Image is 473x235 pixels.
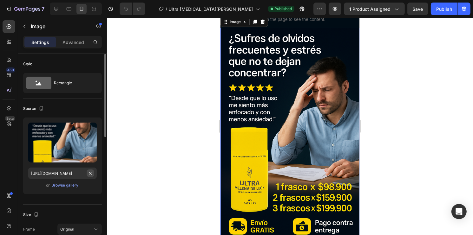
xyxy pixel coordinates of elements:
[52,182,79,188] div: Browse gallery
[23,211,40,219] div: Size
[344,3,405,15] button: 1 product assigned
[57,224,102,235] button: Original
[436,6,452,12] div: Publish
[42,5,44,13] p: 7
[5,116,15,121] div: Beta
[166,6,167,12] span: /
[407,3,428,15] button: Save
[451,204,467,219] div: Open Intercom Messenger
[54,76,93,90] div: Rectangle
[6,67,15,73] div: 450
[60,226,74,232] span: Original
[274,6,292,12] span: Published
[62,39,84,46] p: Advanced
[28,168,97,179] input: https://example.com/image.jpg
[28,123,97,162] img: preview-image
[31,22,85,30] p: Image
[349,6,391,12] span: 1 product assigned
[220,18,359,235] iframe: Design area
[23,105,45,113] div: Source
[23,61,32,67] div: Style
[120,3,145,15] div: Undo/Redo
[23,226,35,232] label: Frame
[413,6,423,12] span: Save
[46,181,50,189] span: or
[51,182,79,188] button: Browse gallery
[3,3,47,15] button: 7
[168,6,253,12] span: Ultra [MEDICAL_DATA][PERSON_NAME]
[31,39,49,46] p: Settings
[431,3,457,15] button: Publish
